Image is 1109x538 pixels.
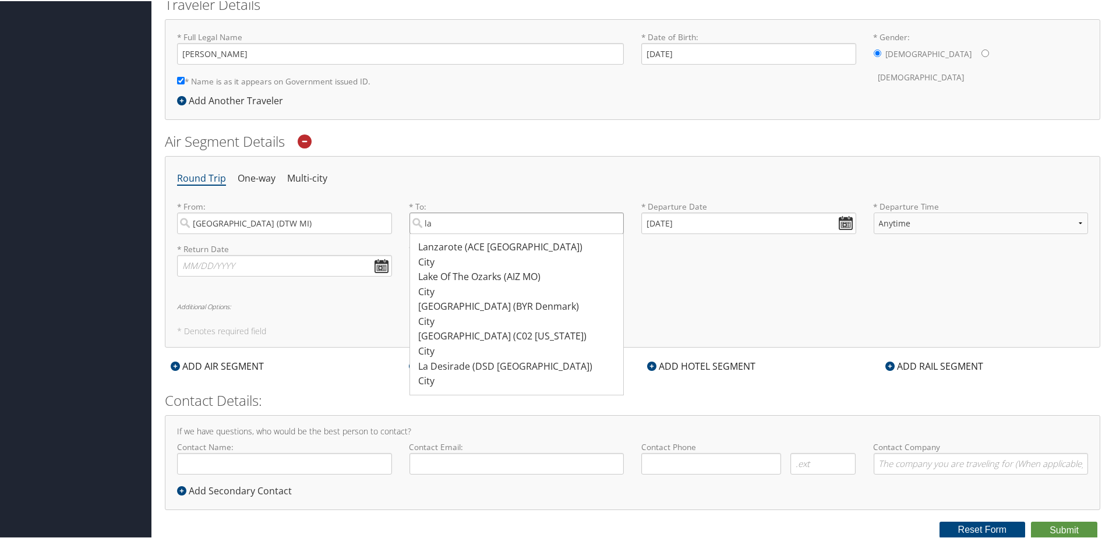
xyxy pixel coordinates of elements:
[874,452,1089,473] input: Contact Company
[419,313,618,328] div: City
[177,483,298,497] div: Add Secondary Contact
[886,42,972,64] label: [DEMOGRAPHIC_DATA]
[880,358,989,372] div: ADD RAIL SEGMENT
[1031,521,1097,538] button: Submit
[940,521,1026,537] button: Reset Form
[874,440,1089,473] label: Contact Company
[419,284,618,299] div: City
[790,452,856,473] input: .ext
[177,30,624,63] label: * Full Legal Name
[165,390,1100,409] h2: Contact Details:
[878,65,965,87] label: [DEMOGRAPHIC_DATA]
[874,30,1089,88] label: * Gender:
[641,42,856,63] input: * Date of Birth:
[419,298,618,313] div: [GEOGRAPHIC_DATA] (BYR Denmark)
[419,328,618,343] div: [GEOGRAPHIC_DATA] (C02 [US_STATE])
[238,167,276,188] li: One-way
[177,326,1088,334] h5: * Denotes required field
[177,69,370,91] label: * Name is as it appears on Government issued ID.
[177,42,624,63] input: * Full Legal Name
[177,254,392,275] input: MM/DD/YYYY
[177,440,392,473] label: Contact Name:
[641,30,856,63] label: * Date of Birth:
[874,211,1089,233] select: * Departure Time
[177,167,226,188] li: Round Trip
[409,211,624,233] input: Lanzarote (ACE [GEOGRAPHIC_DATA])CityLake Of The Ozarks (AIZ MO)City[GEOGRAPHIC_DATA] (BYR Denmar...
[177,93,289,107] div: Add Another Traveler
[409,452,624,473] input: Contact Email:
[874,200,1089,242] label: * Departure Time
[419,254,618,269] div: City
[287,167,327,188] li: Multi-city
[177,452,392,473] input: Contact Name:
[641,440,856,452] label: Contact Phone
[641,211,856,233] input: MM/DD/YYYY
[177,211,392,233] input: City or Airport Code
[177,426,1088,434] h4: If we have questions, who would be the best person to contact?
[419,268,618,284] div: Lake Of The Ozarks (AIZ MO)
[874,48,881,56] input: * Gender:[DEMOGRAPHIC_DATA][DEMOGRAPHIC_DATA]
[403,358,511,372] div: ADD CAR SEGMENT
[177,242,392,254] label: * Return Date
[419,358,618,373] div: La Desirade (DSD [GEOGRAPHIC_DATA])
[419,373,618,388] div: City
[419,239,618,254] div: Lanzarote (ACE [GEOGRAPHIC_DATA])
[177,76,185,83] input: * Name is as it appears on Government issued ID.
[419,343,618,358] div: City
[981,48,989,56] input: * Gender:[DEMOGRAPHIC_DATA][DEMOGRAPHIC_DATA]
[409,440,624,473] label: Contact Email:
[641,200,856,211] label: * Departure Date
[409,200,624,233] label: * To:
[641,358,761,372] div: ADD HOTEL SEGMENT
[177,200,392,233] label: * From:
[177,302,1088,309] h6: Additional Options:
[165,130,1100,150] h2: Air Segment Details
[165,358,270,372] div: ADD AIR SEGMENT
